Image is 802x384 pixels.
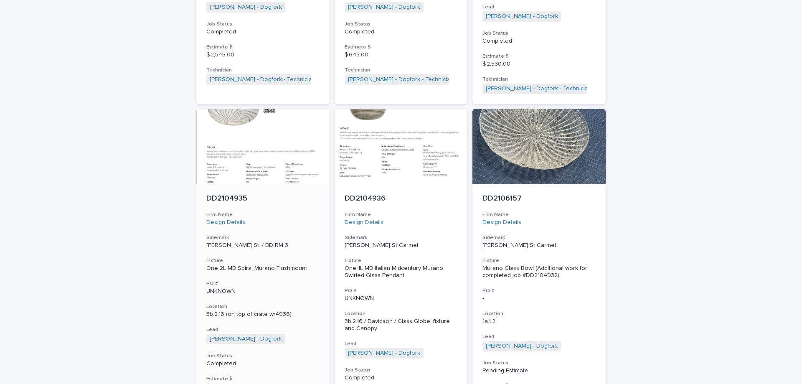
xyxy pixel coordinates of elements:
a: [PERSON_NAME] - Dogfork - Technician [210,76,315,83]
h3: Sidemark [206,234,320,241]
p: Completed [345,28,458,36]
h3: Fixture [206,257,320,264]
p: 1a.1.2 [482,318,596,325]
p: 3b.2.16 (on top of crate w/4936) [206,311,320,318]
h3: Estimate $ [206,44,320,51]
a: [PERSON_NAME] - Dogfork [210,336,282,343]
h3: Location [482,310,596,317]
h3: Fixture [482,257,596,264]
p: DD2106157 [482,194,596,203]
h3: Estimate $ [345,44,458,51]
p: Completed [345,374,458,381]
p: [PERSON_NAME] St. / BD RM 3 [206,242,320,249]
h3: Lead [206,326,320,333]
p: [PERSON_NAME] St Carmel [482,242,596,249]
p: UNKNOWN [206,288,320,295]
h3: Lead [345,341,458,347]
h3: Sidemark [345,234,458,241]
p: DD2104936 [345,194,458,203]
h3: Technician [206,67,320,74]
p: Completed [206,28,320,36]
h3: Job Status [206,21,320,28]
a: [PERSON_NAME] - Dogfork - Technician [348,76,454,83]
h3: Firm Name [345,211,458,218]
h3: Estimate $ [206,376,320,382]
a: [PERSON_NAME] - Dogfork - Technician [486,85,591,92]
h3: Firm Name [482,211,596,218]
p: $ 645.00 [345,51,458,58]
a: Design Details [345,219,383,226]
p: Completed [206,360,320,367]
h3: Estimate $ [482,53,596,60]
h3: Location [206,303,320,310]
h3: Technician [482,76,596,83]
a: [PERSON_NAME] - Dogfork [210,4,282,11]
a: [PERSON_NAME] - Dogfork [486,343,558,350]
p: 3b.2.16 / Davidson / Glass Globe, fixture and Canopy [345,318,458,332]
p: $ 2,530.00 [482,61,596,68]
div: Murano Glass Bowl (Additional work for completed job #DD2104932) [482,265,596,279]
h3: PO # [482,287,596,294]
h3: Firm Name [206,211,320,218]
h3: Job Status [345,21,458,28]
h3: Lead [482,333,596,340]
h3: PO # [345,287,458,294]
p: Pending Estimate [482,367,596,374]
a: Design Details [206,219,245,226]
h3: Job Status [482,360,596,366]
p: Completed [482,38,596,45]
div: One 2L MB Spiral Murano Flushmount [206,265,320,272]
a: [PERSON_NAME] - Dogfork [348,4,420,11]
h3: Job Status [206,353,320,359]
p: DD2104935 [206,194,320,203]
h3: Fixture [345,257,458,264]
h3: Job Status [482,30,596,37]
h3: Job Status [345,367,458,374]
p: [PERSON_NAME] St Carmel [345,242,458,249]
h3: PO # [206,280,320,287]
a: [PERSON_NAME] - Dogfork [486,13,558,20]
a: Design Details [482,219,521,226]
p: UNKNOWN [345,295,458,302]
a: [PERSON_NAME] - Dogfork [348,350,420,357]
p: $ 2,545.00 [206,51,320,58]
h3: Location [345,310,458,317]
div: One 1L MB Italian Midcentury Murano Swirled Glass Pendant [345,265,458,279]
h3: Technician [345,67,458,74]
h3: Lead [482,4,596,10]
h3: Sidemark [482,234,596,241]
p: - [482,295,596,302]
